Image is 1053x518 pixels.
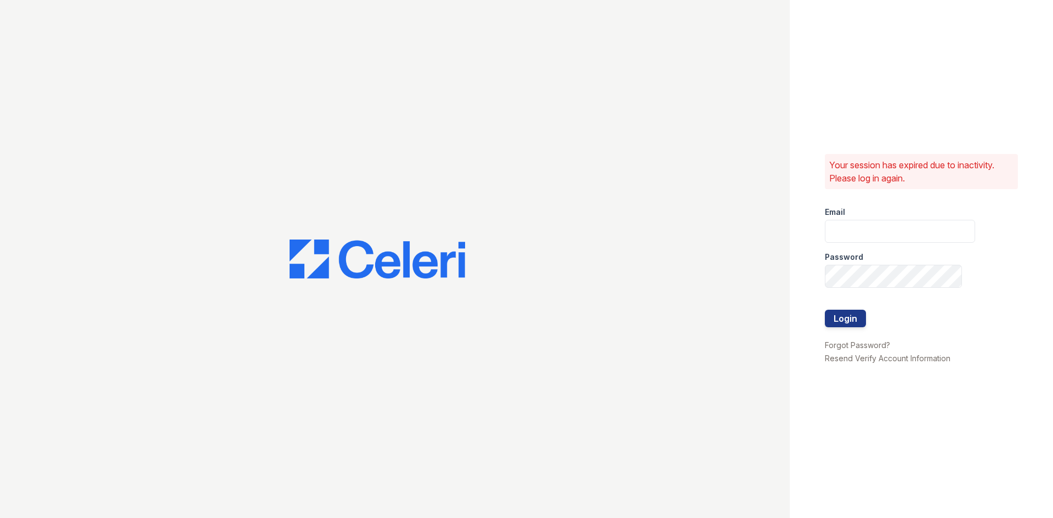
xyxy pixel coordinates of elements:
[825,252,863,263] label: Password
[825,340,890,350] a: Forgot Password?
[825,354,950,363] a: Resend Verify Account Information
[825,207,845,218] label: Email
[825,310,866,327] button: Login
[290,240,465,279] img: CE_Logo_Blue-a8612792a0a2168367f1c8372b55b34899dd931a85d93a1a3d3e32e68fde9ad4.png
[829,158,1014,185] p: Your session has expired due to inactivity. Please log in again.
